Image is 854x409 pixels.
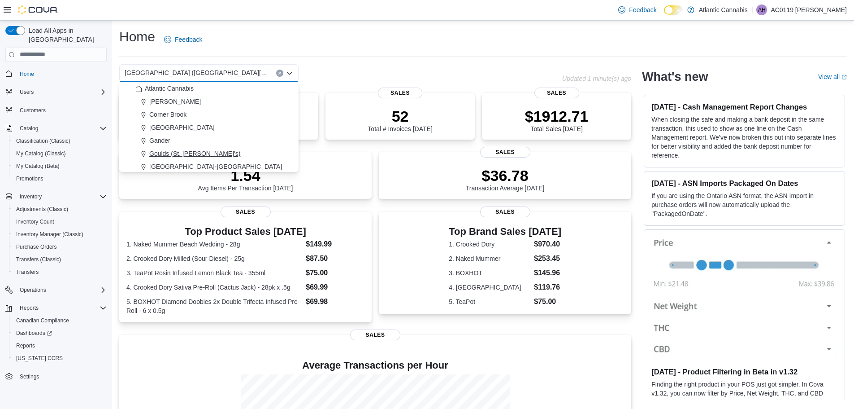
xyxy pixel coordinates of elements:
button: Inventory [16,191,45,202]
a: [US_STATE] CCRS [13,353,66,364]
span: Reports [13,340,107,351]
p: When closing the safe and making a bank deposit in the same transaction, this used to show as one... [651,115,837,160]
dd: $75.00 [534,296,561,307]
a: Settings [16,371,43,382]
a: Home [16,69,38,79]
input: Dark Mode [664,5,683,15]
button: Corner Brook [119,108,299,121]
span: Washington CCRS [13,353,107,364]
div: Total Sales [DATE] [525,107,589,132]
button: My Catalog (Beta) [9,160,110,172]
span: Load All Apps in [GEOGRAPHIC_DATA] [25,26,107,44]
span: Canadian Compliance [16,317,69,324]
span: Settings [20,373,39,380]
button: Gander [119,134,299,147]
dd: $87.50 [306,253,364,264]
span: Operations [20,286,46,294]
span: [GEOGRAPHIC_DATA] ([GEOGRAPHIC_DATA][PERSON_NAME]) [125,67,267,78]
button: Classification (Classic) [9,135,110,147]
span: Sales [221,207,271,217]
h3: [DATE] - ASN Imports Packaged On Dates [651,179,837,188]
button: Operations [16,285,50,295]
dt: 1. Naked Mummer Beach Wedding - 28g [126,240,302,249]
span: Sales [534,88,579,98]
span: Transfers (Classic) [16,256,61,263]
div: Avg Items Per Transaction [DATE] [198,167,293,192]
button: Operations [2,284,110,296]
a: Transfers (Classic) [13,254,65,265]
h2: What's new [642,70,708,84]
h3: [DATE] - Cash Management Report Changes [651,102,837,111]
span: Catalog [20,125,38,132]
dd: $119.76 [534,282,561,293]
button: Home [2,67,110,80]
span: Sales [480,207,530,217]
button: Goulds (St. [PERSON_NAME]'s) [119,147,299,160]
span: Operations [16,285,107,295]
span: My Catalog (Classic) [16,150,66,157]
span: Adjustments (Classic) [13,204,107,215]
p: AC0119 [PERSON_NAME] [771,4,847,15]
p: Updated 1 minute(s) ago [562,75,631,82]
p: | [751,4,753,15]
dd: $149.99 [306,239,364,250]
a: My Catalog (Beta) [13,161,63,172]
a: Inventory Manager (Classic) [13,229,87,240]
button: Users [2,86,110,98]
button: Transfers (Classic) [9,253,110,266]
dt: 2. Naked Mummer [449,254,530,263]
a: Dashboards [13,328,56,339]
span: Settings [16,371,107,382]
span: [US_STATE] CCRS [16,355,63,362]
span: Classification (Classic) [16,137,70,145]
button: Clear input [276,70,283,77]
button: Catalog [16,123,42,134]
span: [PERSON_NAME] [149,97,201,106]
span: Inventory Count [16,218,54,225]
button: Reports [9,339,110,352]
span: Users [16,87,107,97]
div: Choose from the following options [119,82,299,225]
p: $36.78 [466,167,545,185]
button: Purchase Orders [9,241,110,253]
a: My Catalog (Classic) [13,148,69,159]
h3: Top Brand Sales [DATE] [449,226,561,237]
button: [PERSON_NAME] [119,95,299,108]
span: Customers [20,107,46,114]
span: Canadian Compliance [13,315,107,326]
span: Atlantic Cannabis [145,84,194,93]
a: Classification (Classic) [13,136,74,146]
a: Dashboards [9,327,110,339]
dd: $145.96 [534,268,561,278]
button: [GEOGRAPHIC_DATA] [119,121,299,134]
span: Home [20,70,34,78]
button: [GEOGRAPHIC_DATA]-[GEOGRAPHIC_DATA] [119,160,299,173]
span: Classification (Classic) [13,136,107,146]
span: Transfers [13,267,107,277]
button: Adjustments (Classic) [9,203,110,215]
span: [GEOGRAPHIC_DATA]-[GEOGRAPHIC_DATA] [149,162,282,171]
span: Corner Brook [149,110,186,119]
span: Home [16,68,107,79]
span: Gander [149,136,170,145]
button: Close list of options [286,70,293,77]
dd: $253.45 [534,253,561,264]
dd: $69.98 [306,296,364,307]
button: My Catalog (Classic) [9,147,110,160]
span: Transfers [16,268,39,276]
span: Inventory Manager (Classic) [13,229,107,240]
dd: $69.99 [306,282,364,293]
span: Feedback [175,35,202,44]
span: Customers [16,105,107,116]
button: Users [16,87,37,97]
p: Atlantic Cannabis [699,4,748,15]
a: Customers [16,105,49,116]
span: [GEOGRAPHIC_DATA] [149,123,215,132]
span: Inventory Manager (Classic) [16,231,83,238]
p: 1.54 [198,167,293,185]
button: Settings [2,370,110,383]
span: Purchase Orders [13,242,107,252]
dt: 4. [GEOGRAPHIC_DATA] [449,283,530,292]
span: Catalog [16,123,107,134]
